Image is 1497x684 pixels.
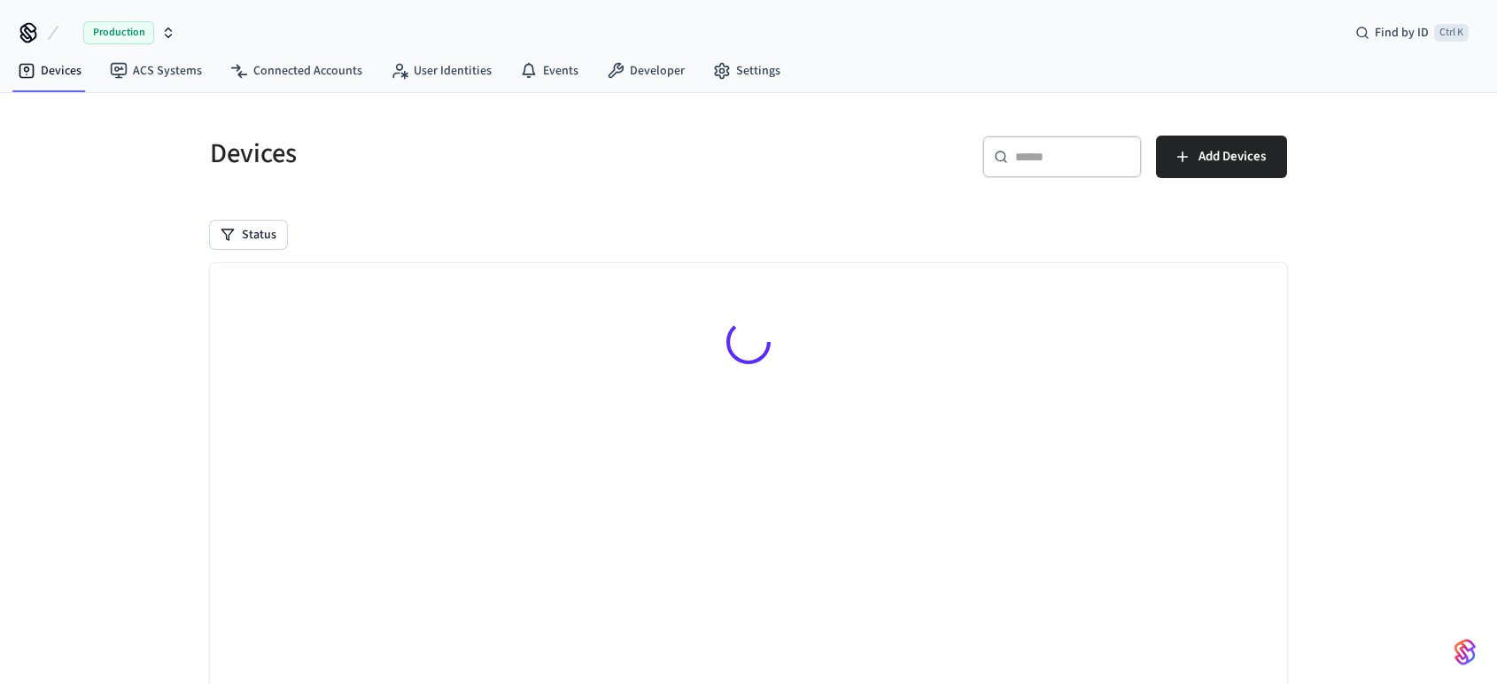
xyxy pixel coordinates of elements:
[210,221,287,249] button: Status
[506,55,593,87] a: Events
[1454,638,1476,666] img: SeamLogoGradient.69752ec5.svg
[376,55,506,87] a: User Identities
[699,55,795,87] a: Settings
[96,55,216,87] a: ACS Systems
[210,136,738,172] h5: Devices
[1156,136,1287,178] button: Add Devices
[1198,145,1266,168] span: Add Devices
[1434,24,1469,42] span: Ctrl K
[1375,24,1429,42] span: Find by ID
[593,55,699,87] a: Developer
[4,55,96,87] a: Devices
[83,21,154,44] span: Production
[216,55,376,87] a: Connected Accounts
[1341,17,1483,49] div: Find by IDCtrl K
